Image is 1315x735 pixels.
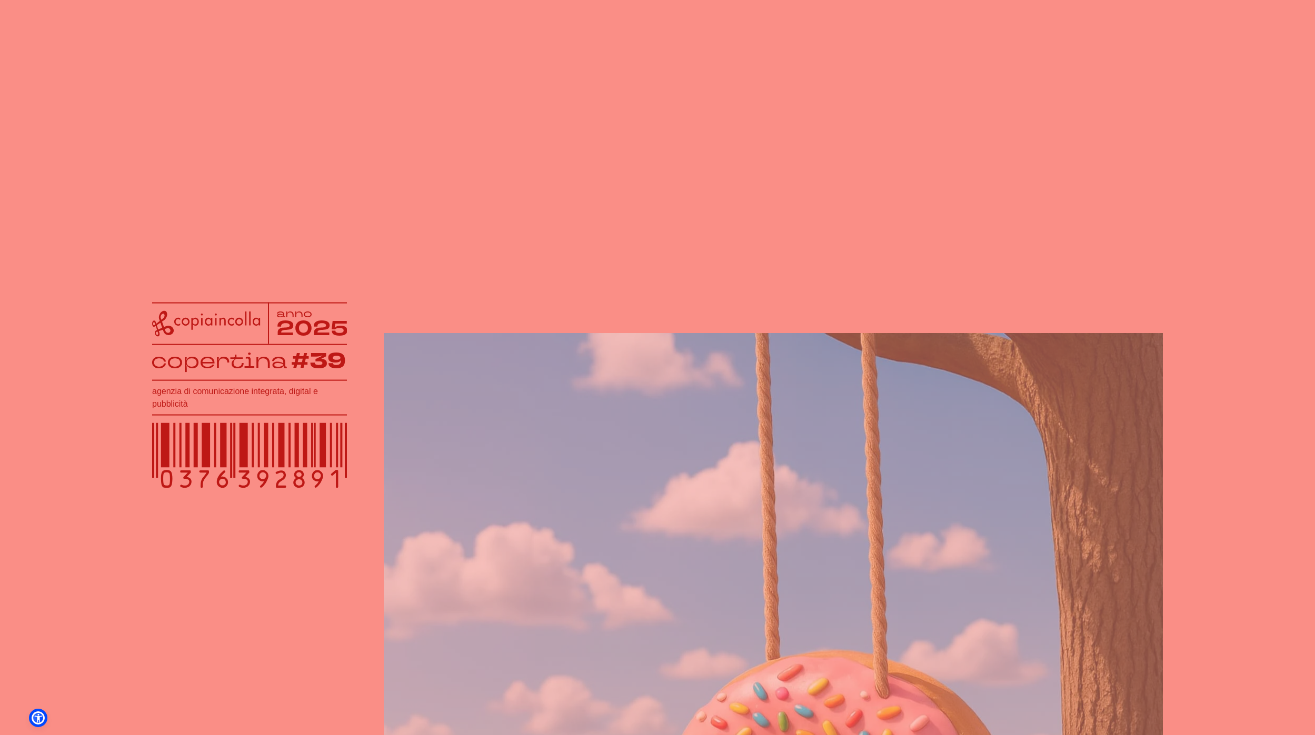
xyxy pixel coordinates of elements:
[32,711,45,724] a: Open Accessibility Menu
[276,315,348,343] tspan: 2025
[151,347,287,374] tspan: copertina
[276,306,312,320] tspan: anno
[291,347,346,376] tspan: #39
[152,385,347,410] h1: agenzia di comunicazione integrata, digital e pubblicità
